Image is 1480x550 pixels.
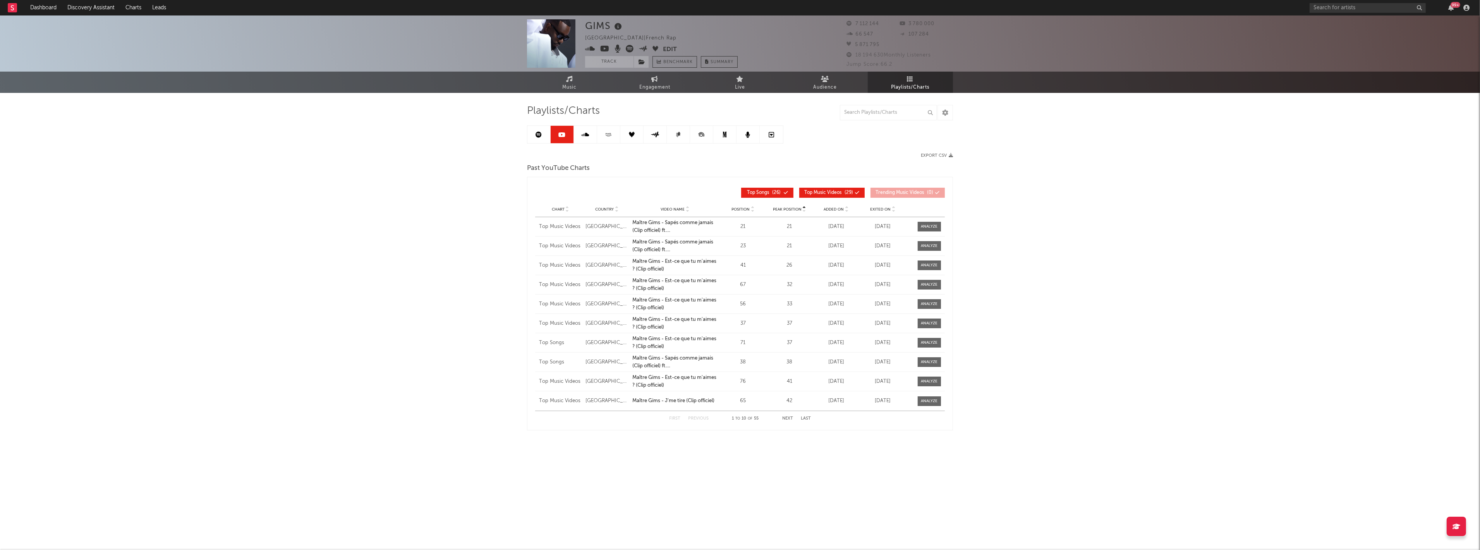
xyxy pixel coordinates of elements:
[846,32,873,37] span: 66 547
[876,190,933,195] span: ( 0 )
[585,262,628,269] div: [GEOGRAPHIC_DATA]
[815,262,857,269] div: [DATE]
[846,62,892,67] span: Jump Score: 66.2
[539,300,582,308] div: Top Music Videos
[585,281,628,289] div: [GEOGRAPHIC_DATA]
[632,374,718,389] a: Maître Gims - Est-ce que tu m'aimes ? (Clip officiel)
[815,358,857,366] div: [DATE]
[652,56,697,68] a: Benchmark
[585,397,628,405] div: [GEOGRAPHIC_DATA]
[669,416,680,421] button: First
[539,397,582,405] div: Top Music Videos
[814,83,837,92] span: Audience
[768,320,811,327] div: 37
[632,316,718,331] a: Maître Gims - Est-ce que tu m'aimes ? (Clip officiel)
[539,262,582,269] div: Top Music Videos
[722,242,764,250] div: 23
[539,339,582,347] div: Top Songs
[722,339,764,347] div: 71
[539,320,582,327] div: Top Music Videos
[870,207,891,212] span: Exited On
[585,242,628,250] div: [GEOGRAPHIC_DATA]
[862,378,904,386] div: [DATE]
[747,190,769,195] span: Top Songs
[539,358,582,366] div: Top Songs
[585,34,685,43] div: [GEOGRAPHIC_DATA] | French Rap
[815,339,857,347] div: [DATE]
[539,223,582,231] div: Top Music Videos
[722,397,764,405] div: 65
[799,188,865,198] button: Top Music Videos(29)
[862,339,904,347] div: [DATE]
[801,416,811,421] button: Last
[527,72,612,93] a: Music
[697,72,783,93] a: Live
[722,262,764,269] div: 41
[632,258,718,273] a: Maître Gims - Est-ce que tu m'aimes ? (Clip officiel)
[804,190,841,195] span: Top Music Videos
[862,358,904,366] div: [DATE]
[846,21,879,26] span: 7 112 144
[815,223,857,231] div: [DATE]
[868,72,953,93] a: Playlists/Charts
[748,417,753,420] span: of
[768,300,811,308] div: 33
[539,378,582,386] div: Top Music Videos
[862,242,904,250] div: [DATE]
[768,358,811,366] div: 38
[722,281,764,289] div: 67
[632,397,718,405] a: Maître Gims - J'me tire (Clip officiel)
[688,416,709,421] button: Previous
[783,72,868,93] a: Audience
[840,105,937,120] input: Search Playlists/Charts
[746,190,782,195] span: ( 26 )
[900,21,935,26] span: 3 780 000
[612,72,697,93] a: Engagement
[862,262,904,269] div: [DATE]
[722,300,764,308] div: 56
[768,223,811,231] div: 21
[663,58,693,67] span: Benchmark
[768,397,811,405] div: 42
[824,207,844,212] span: Added On
[632,355,718,370] a: Maître Gims - Sapés comme jamais (Clip officiel) ft. [GEOGRAPHIC_DATA]
[862,281,904,289] div: [DATE]
[632,277,718,292] div: Maître Gims - Est-ce que tu m'aimes ? (Clip officiel)
[663,45,677,55] button: Edit
[876,190,924,195] span: Trending Music Videos
[815,300,857,308] div: [DATE]
[639,83,670,92] span: Engagement
[731,207,750,212] span: Position
[768,281,811,289] div: 32
[768,339,811,347] div: 37
[921,153,953,158] button: Export CSV
[632,219,718,234] a: Maître Gims - Sapés comme jamais (Clip officiel) ft. [GEOGRAPHIC_DATA]
[585,56,634,68] button: Track
[862,223,904,231] div: [DATE]
[527,164,590,173] span: Past YouTube Charts
[741,188,793,198] button: Top Songs(26)
[552,207,565,212] span: Chart
[846,42,879,47] span: 5 871 795
[891,83,930,92] span: Playlists/Charts
[632,238,718,254] div: Maître Gims - Sapés comme jamais (Clip officiel) ft. [GEOGRAPHIC_DATA]
[632,296,718,312] a: Maître Gims - Est-ce que tu m'aimes ? (Clip officiel)
[782,416,793,421] button: Next
[768,262,811,269] div: 26
[735,83,745,92] span: Live
[661,207,685,212] span: Video Name
[862,300,904,308] div: [DATE]
[585,19,624,32] div: GIMS
[724,414,767,423] div: 1 10 55
[815,281,857,289] div: [DATE]
[768,378,811,386] div: 41
[870,188,945,198] button: Trending Music Videos(0)
[585,378,628,386] div: [GEOGRAPHIC_DATA]
[722,223,764,231] div: 21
